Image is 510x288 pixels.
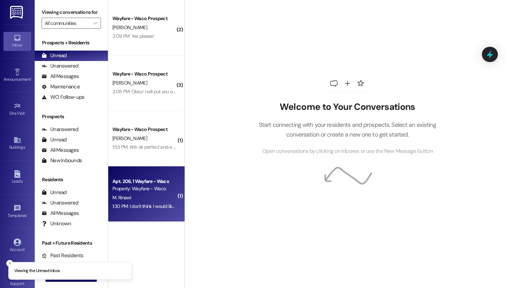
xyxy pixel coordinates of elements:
img: ResiDesk Logo [10,6,24,19]
div: Unanswered [42,62,78,70]
div: All Messages [42,210,79,217]
div: Unread [42,136,67,143]
a: Site Visit • [3,100,31,119]
span: M. Rinawi [112,194,131,201]
div: WO Follow-ups [42,94,84,101]
a: Leads [3,168,31,187]
span: [PERSON_NAME] [112,24,147,30]
div: Past + Future Residents [35,239,108,247]
div: Unknown [42,220,71,227]
div: All Messages [42,73,79,80]
a: Account [3,236,31,255]
div: Wayfare - Waco Prospect [112,126,177,133]
span: • [25,110,26,115]
button: Close toast [6,260,13,267]
span: Open conversations by clicking on inboxes or use the New Message button [262,147,433,156]
div: Past Residents [42,252,84,259]
div: New Inbounds [42,157,82,164]
div: All Messages [42,147,79,154]
div: Unanswered [42,199,78,207]
div: Unread [42,189,67,196]
div: Wayfare - Waco Prospect [112,15,177,22]
div: 2:09 PM: Yes please! [112,33,154,39]
i:  [93,20,97,26]
div: Property: Wayfare - Waco [112,185,177,192]
span: [PERSON_NAME] [112,135,147,141]
span: • [27,212,28,217]
a: Buildings [3,134,31,153]
a: Inbox [3,32,31,51]
input: All communities [45,18,90,29]
div: Unanswered [42,126,78,133]
div: Wayfare - Waco Prospect [112,70,177,78]
div: Prospects + Residents [35,39,108,46]
span: [PERSON_NAME] [112,80,147,86]
p: Start connecting with your residents and prospects. Select an existing conversation or create a n... [248,120,447,140]
h2: Welcome to Your Conversations [248,102,447,113]
div: Unread [42,52,67,59]
div: Prospects [35,113,108,120]
a: Templates • [3,202,31,221]
div: Maintenance [42,83,80,90]
p: Viewing the Unread inbox [14,268,60,274]
label: Viewing conversations for [42,7,101,18]
div: Apt. 206, 1 Wayfare - Waco [112,178,177,185]
div: Residents [35,176,108,183]
span: • [31,76,32,81]
div: 2:08 PM: Okay! I will put you on the schedule for 9am [DATE]. [112,88,234,95]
